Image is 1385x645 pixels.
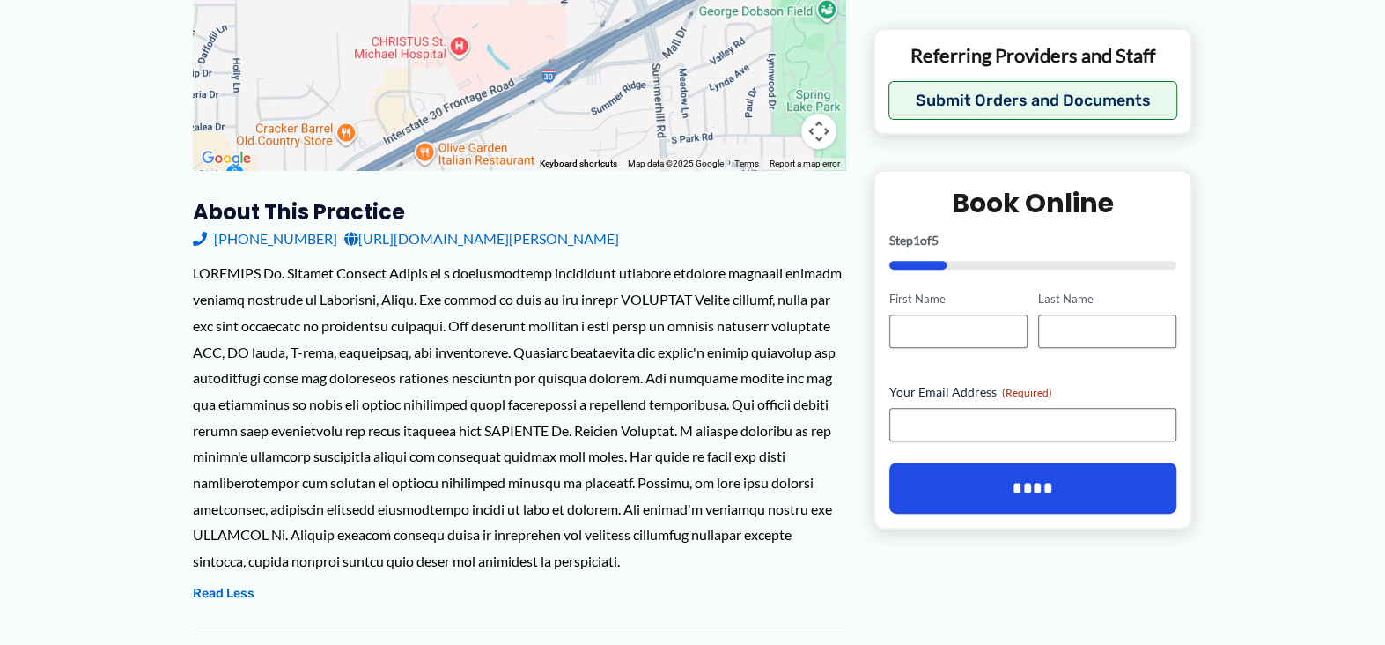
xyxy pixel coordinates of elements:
div: LOREMIPS Do. Sitamet Consect Adipis el s doeiusmodtemp incididunt utlabore etdolore magnaali enim... [193,260,845,574]
p: Step of [889,235,1177,248]
span: 5 [932,234,939,248]
a: Report a map error [770,159,840,168]
span: (Required) [1002,386,1052,399]
h2: Book Online [889,187,1177,221]
p: Referring Providers and Staff [888,43,1178,69]
a: [PHONE_NUMBER] [193,226,337,252]
button: Map camera controls [801,114,836,149]
label: First Name [889,292,1028,308]
button: Read Less [193,583,254,604]
h3: About this practice [193,198,845,226]
a: [URL][DOMAIN_NAME][PERSON_NAME] [344,226,619,252]
a: Terms (opens in new tab) [734,159,759,168]
button: Keyboard shortcuts [540,158,617,170]
span: Map data ©2025 Google [628,159,724,168]
label: Your Email Address [889,383,1177,401]
button: Submit Orders and Documents [888,82,1178,121]
img: Google [197,147,255,170]
a: Open this area in Google Maps (opens a new window) [197,147,255,170]
label: Last Name [1038,292,1176,308]
span: 1 [913,234,920,248]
